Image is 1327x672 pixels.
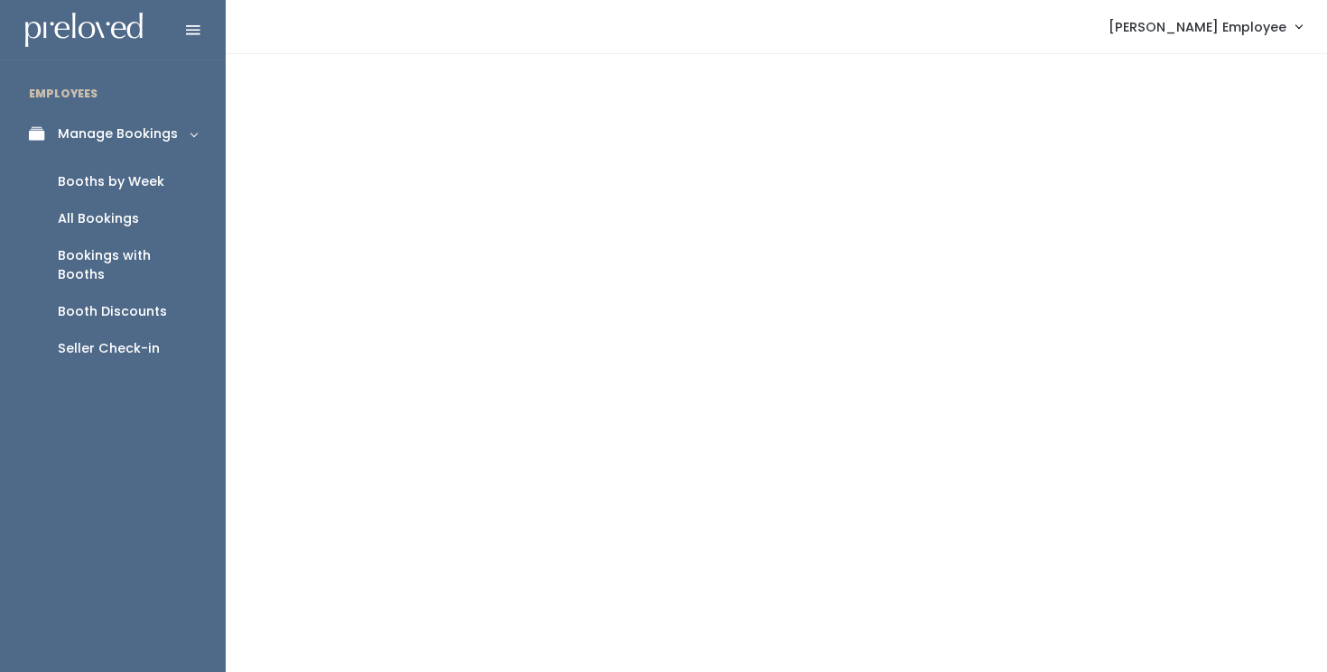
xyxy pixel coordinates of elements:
[58,172,164,191] div: Booths by Week
[25,13,143,48] img: preloved logo
[1109,17,1286,37] span: [PERSON_NAME] Employee
[58,124,178,143] div: Manage Bookings
[58,302,167,321] div: Booth Discounts
[58,339,160,358] div: Seller Check-in
[58,209,139,228] div: All Bookings
[1090,7,1320,46] a: [PERSON_NAME] Employee
[58,246,197,284] div: Bookings with Booths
